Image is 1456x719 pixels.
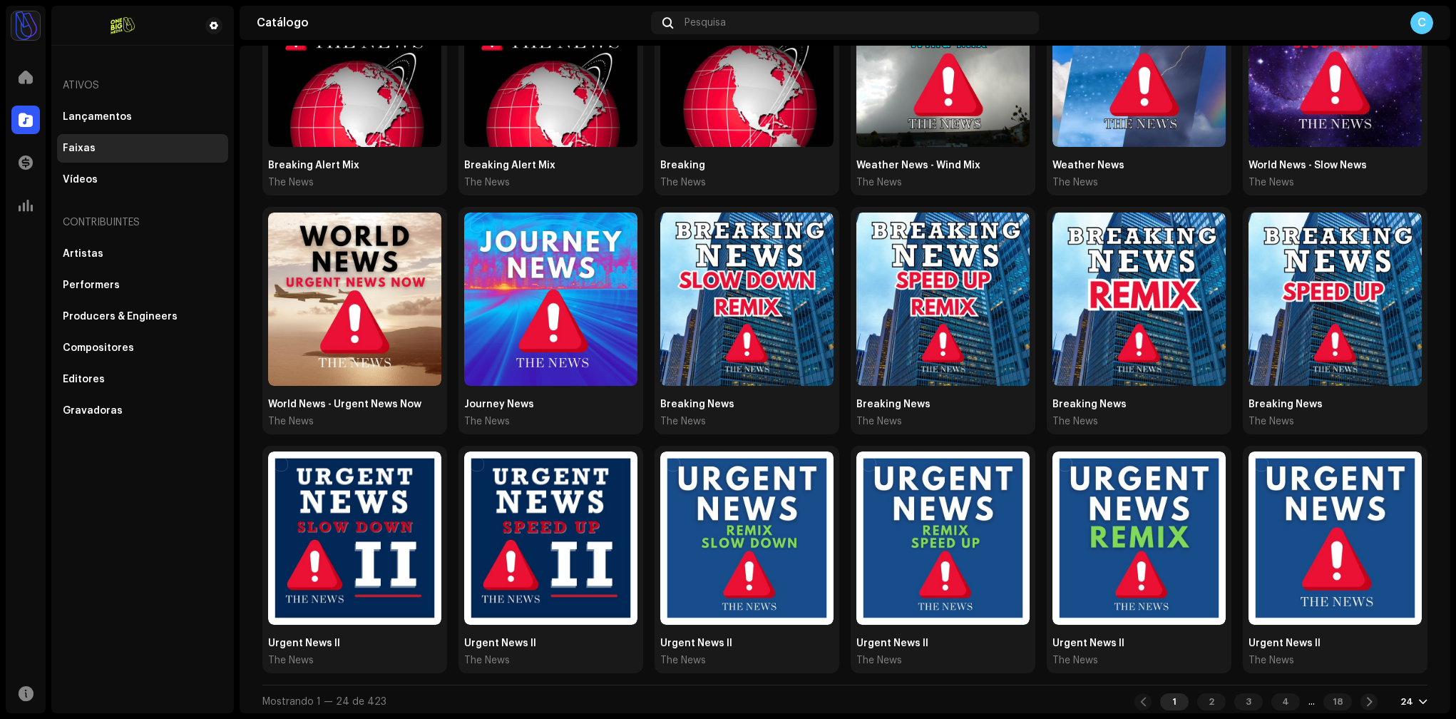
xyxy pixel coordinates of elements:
[1234,693,1263,710] div: 3
[268,397,421,412] div: The News
[57,134,228,163] re-m-nav-item: Faixas
[856,175,902,190] span: The News
[57,165,228,194] re-m-nav-item: Vídeos
[660,414,706,429] span: The News
[856,158,980,173] div: The News
[464,175,510,190] span: The News
[268,158,359,173] div: The News
[1400,696,1413,708] div: 24
[63,174,98,185] div: Vídeos
[660,397,734,412] div: The News
[268,414,314,429] span: The News
[1249,158,1367,173] div: The News
[57,205,228,240] re-a-nav-header: Contribuintes
[268,175,314,190] span: The News
[1197,693,1226,710] div: 2
[1249,653,1294,668] span: The News
[1052,636,1124,651] div: The News
[1410,11,1433,34] div: C
[1052,158,1124,173] div: The News
[11,11,40,40] img: e5bc8556-b407-468f-b79f-f97bf8540664
[464,158,555,173] div: The News
[57,68,228,103] re-a-nav-header: Ativos
[57,302,228,331] re-m-nav-item: Producers & Engineers
[1323,693,1352,710] div: 18
[57,397,228,425] re-m-nav-item: Gravadoras
[1249,175,1294,190] span: The News
[1249,636,1321,651] div: The News
[63,405,123,417] div: Gravadoras
[660,653,706,668] span: The News
[1052,175,1098,190] span: The News
[464,636,536,651] div: The News
[63,280,120,291] div: Performers
[63,374,105,385] div: Editores
[262,697,386,707] span: Mostrando 1 — 24 de 423
[1052,653,1098,668] span: The News
[57,103,228,131] re-m-nav-item: Lançamentos
[63,311,178,322] div: Producers & Engineers
[660,636,732,651] div: The News
[660,158,706,173] div: The News
[268,653,314,668] span: The News
[257,17,645,29] div: Catálogo
[1249,397,1323,412] div: The News
[464,414,510,429] span: The News
[856,636,928,651] div: The News
[1249,414,1294,429] span: The News
[856,414,902,429] span: The News
[856,397,930,412] div: The News
[1052,414,1098,429] span: The News
[63,17,183,34] img: 01bf8e0d-9147-47cb-aa61-f4e8bea18737
[1308,696,1315,708] div: ...
[63,248,103,260] div: Artistas
[1160,693,1189,710] div: 1
[685,17,726,29] span: Pesquisa
[660,175,706,190] span: The News
[57,334,228,362] re-m-nav-item: Compositores
[57,365,228,394] re-m-nav-item: Editores
[63,143,96,154] div: Faixas
[464,653,510,668] span: The News
[57,240,228,268] re-m-nav-item: Artistas
[1052,397,1127,412] div: The News
[63,342,134,354] div: Compositores
[57,271,228,300] re-m-nav-item: Performers
[856,653,902,668] span: The News
[1271,693,1300,710] div: 4
[268,636,340,651] div: The News
[464,397,534,412] div: The News
[63,111,132,123] div: Lançamentos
